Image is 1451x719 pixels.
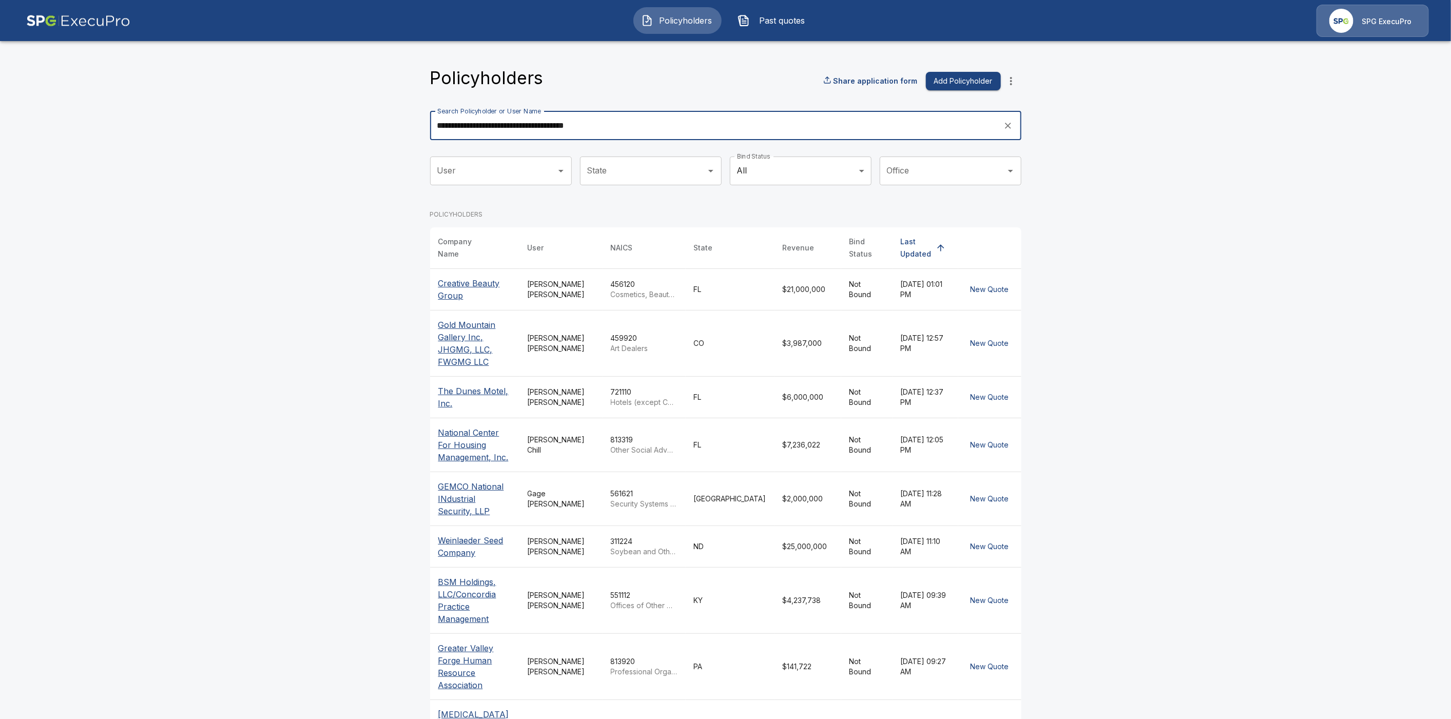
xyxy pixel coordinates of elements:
[1329,9,1353,33] img: Agency Icon
[438,480,511,517] p: GEMCO National INdustrial Security, LLP
[554,164,568,178] button: Open
[611,242,633,254] div: NAICS
[1001,71,1021,91] button: more
[528,333,594,354] div: [PERSON_NAME] [PERSON_NAME]
[686,268,775,310] td: FL
[966,334,1013,353] button: New Quote
[438,236,493,260] div: Company Name
[893,310,958,376] td: [DATE] 12:57 PM
[611,279,678,300] div: 456120
[738,14,750,27] img: Past quotes Icon
[611,343,678,354] p: Art Dealers
[686,567,775,633] td: KY
[841,376,893,418] td: Not Bound
[775,310,841,376] td: $3,987,000
[966,388,1013,407] button: New Quote
[686,310,775,376] td: CO
[737,152,770,161] label: Bind Status
[754,14,810,27] span: Past quotes
[893,376,958,418] td: [DATE] 12:37 PM
[437,107,541,115] label: Search Policyholder or User Name
[841,418,893,472] td: Not Bound
[438,385,511,410] p: The Dunes Motel, Inc.
[438,576,511,625] p: BSM Holdings, LLC/Concordia Practice Management
[611,333,678,354] div: 459920
[783,242,815,254] div: Revenue
[926,72,1001,91] button: Add Policyholder
[611,547,678,557] p: Soybean and Other Oilseed Processing
[611,590,678,611] div: 551112
[775,376,841,418] td: $6,000,000
[966,591,1013,610] button: New Quote
[775,268,841,310] td: $21,000,000
[893,526,958,567] td: [DATE] 11:10 AM
[611,445,678,455] p: Other Social Advocacy Organizations
[528,489,594,509] div: Gage [PERSON_NAME]
[528,590,594,611] div: [PERSON_NAME] [PERSON_NAME]
[966,280,1013,299] button: New Quote
[694,242,713,254] div: State
[966,657,1013,676] button: New Quote
[893,472,958,526] td: [DATE] 11:28 AM
[686,472,775,526] td: [GEOGRAPHIC_DATA]
[528,242,544,254] div: User
[775,418,841,472] td: $7,236,022
[966,490,1013,509] button: New Quote
[730,7,818,34] button: Past quotes IconPast quotes
[1362,16,1411,27] p: SPG ExecuPro
[611,289,678,300] p: Cosmetics, Beauty Supplies, and Perfume Retailers
[528,279,594,300] div: [PERSON_NAME] [PERSON_NAME]
[641,14,653,27] img: Policyholders Icon
[686,376,775,418] td: FL
[438,319,511,368] p: Gold Mountain Gallery Inc, JHGMG, LLC, FWGMG LLC
[611,667,678,677] p: Professional Organizations
[657,14,714,27] span: Policyholders
[841,472,893,526] td: Not Bound
[611,600,678,611] p: Offices of Other Holding Companies
[1000,118,1016,133] button: clear search
[686,633,775,699] td: PA
[528,656,594,677] div: [PERSON_NAME] [PERSON_NAME]
[611,387,678,407] div: 721110
[611,656,678,677] div: 813920
[1003,164,1018,178] button: Open
[704,164,718,178] button: Open
[841,268,893,310] td: Not Bound
[775,567,841,633] td: $4,237,738
[834,75,918,86] p: Share application form
[686,526,775,567] td: ND
[901,236,932,260] div: Last Updated
[841,227,893,269] th: Bind Status
[775,472,841,526] td: $2,000,000
[841,567,893,633] td: Not Bound
[430,67,544,89] h4: Policyholders
[438,426,511,463] p: National Center For Housing Management, Inc.
[841,633,893,699] td: Not Bound
[611,435,678,455] div: 813319
[528,536,594,557] div: [PERSON_NAME] [PERSON_NAME]
[438,642,511,691] p: Greater Valley Forge Human Resource Association
[775,526,841,567] td: $25,000,000
[438,534,511,559] p: Weinlaeder Seed Company
[528,435,594,455] div: [PERSON_NAME] Chill
[438,277,511,302] p: Creative Beauty Group
[611,536,678,557] div: 311224
[841,526,893,567] td: Not Bound
[633,7,722,34] button: Policyholders IconPolicyholders
[966,436,1013,455] button: New Quote
[26,5,130,37] img: AA Logo
[430,210,1021,219] p: POLICYHOLDERS
[611,397,678,407] p: Hotels (except Casino Hotels) and Motels
[1317,5,1429,37] a: Agency IconSPG ExecuPro
[611,489,678,509] div: 561621
[893,418,958,472] td: [DATE] 12:05 PM
[841,310,893,376] td: Not Bound
[528,387,594,407] div: [PERSON_NAME] [PERSON_NAME]
[893,567,958,633] td: [DATE] 09:39 AM
[775,633,841,699] td: $141,722
[730,157,872,185] div: All
[686,418,775,472] td: FL
[893,633,958,699] td: [DATE] 09:27 AM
